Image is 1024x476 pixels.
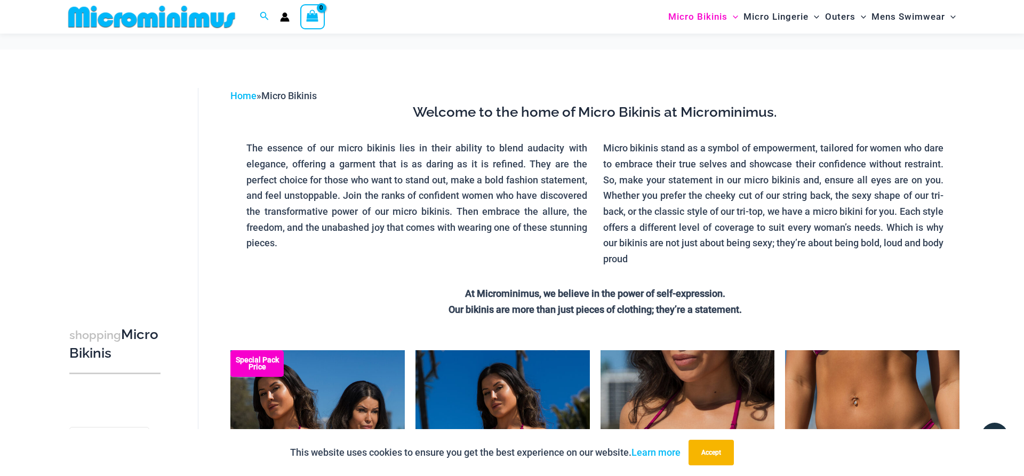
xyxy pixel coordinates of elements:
a: Learn more [631,447,681,458]
strong: At Microminimus, we believe in the power of self-expression. [465,288,725,299]
span: shopping [69,328,121,342]
a: Micro BikinisMenu ToggleMenu Toggle [666,3,741,30]
a: View Shopping Cart, empty [300,4,325,29]
a: Home [230,90,257,101]
iframe: TrustedSite Certified [69,79,165,293]
span: Mens Swimwear [871,3,945,30]
span: Menu Toggle [727,3,738,30]
p: The essence of our micro bikinis lies in their ability to blend audacity with elegance, offering ... [246,140,587,251]
span: » [230,90,317,101]
img: MM SHOP LOGO FLAT [64,5,239,29]
span: Menu Toggle [809,3,819,30]
span: Micro Lingerie [743,3,809,30]
span: Micro Bikinis [261,90,317,101]
p: This website uses cookies to ensure you get the best experience on our website. [290,445,681,461]
a: Account icon link [280,12,290,22]
h3: Welcome to the home of Micro Bikinis at Microminimus. [238,103,951,122]
a: Mens SwimwearMenu ToggleMenu Toggle [869,3,958,30]
a: Micro LingerieMenu ToggleMenu Toggle [741,3,822,30]
button: Accept [689,440,734,465]
span: Menu Toggle [855,3,866,30]
p: Micro bikinis stand as a symbol of empowerment, tailored for women who dare to embrace their true... [603,140,944,267]
a: Search icon link [260,10,269,23]
span: Micro Bikinis [668,3,727,30]
a: OutersMenu ToggleMenu Toggle [822,3,869,30]
nav: Site Navigation [664,2,960,32]
span: Outers [825,3,855,30]
strong: Our bikinis are more than just pieces of clothing; they’re a statement. [449,304,742,315]
h3: Micro Bikinis [69,326,161,362]
span: Menu Toggle [945,3,956,30]
b: Special Pack Price [230,357,284,370]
